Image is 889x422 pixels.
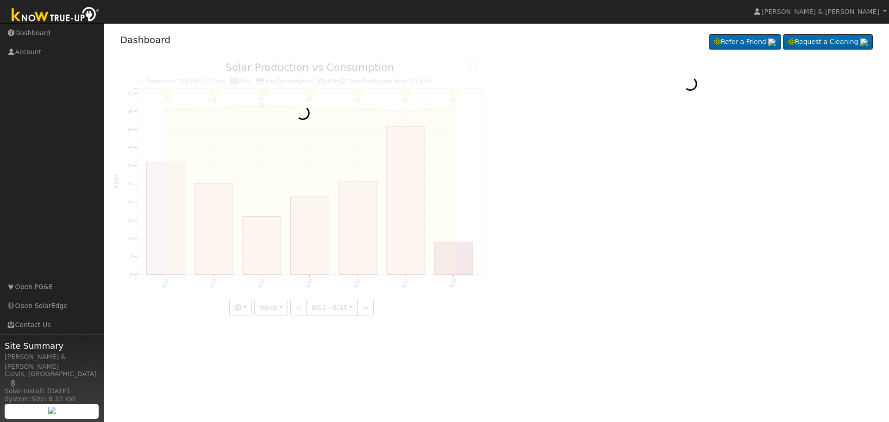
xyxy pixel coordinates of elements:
img: retrieve [48,407,56,414]
img: retrieve [860,38,868,46]
a: Map [9,380,18,387]
img: retrieve [768,38,776,46]
span: [PERSON_NAME] & [PERSON_NAME] [762,8,879,15]
span: Site Summary [5,340,99,352]
div: Solar Install: [DATE] [5,386,99,396]
a: Dashboard [120,34,171,45]
div: Clovis, [GEOGRAPHIC_DATA] [5,369,99,389]
a: Request a Cleaning [783,34,873,50]
div: System Size: 8.32 kW [5,394,99,404]
a: Refer a Friend [709,34,781,50]
img: Know True-Up [7,5,104,26]
div: [PERSON_NAME] & [PERSON_NAME] [5,352,99,372]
